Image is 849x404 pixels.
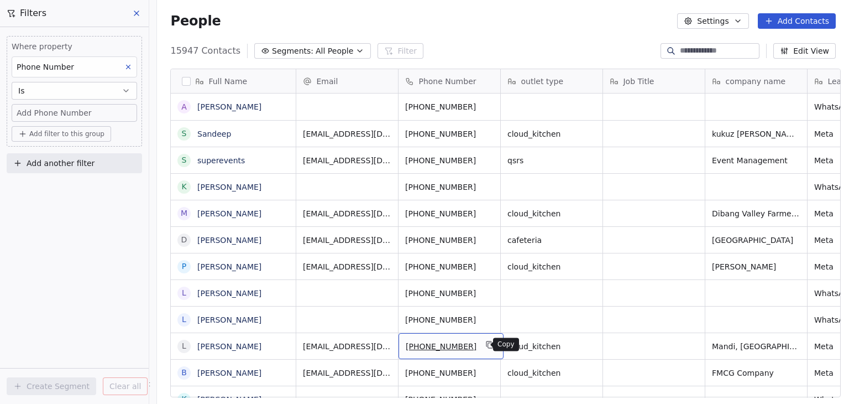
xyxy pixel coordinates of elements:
span: [PHONE_NUMBER] [405,155,494,166]
span: [EMAIL_ADDRESS][DOMAIN_NAME] [303,155,391,166]
span: kukuz [PERSON_NAME] [712,128,800,139]
span: [PHONE_NUMBER] [405,261,494,272]
div: P [182,261,186,272]
div: S [182,128,187,139]
div: company name [705,69,807,93]
span: cloud_kitchen [507,128,596,139]
span: Phone Number [418,76,476,87]
span: cloud_kitchen [507,261,596,272]
span: Full Name [208,76,247,87]
div: D [181,234,187,246]
span: [PHONE_NUMBER] [405,288,494,299]
span: [PHONE_NUMBER] [405,128,494,139]
button: Add Contacts [758,13,836,29]
span: [PHONE_NUMBER] [405,182,494,193]
span: cloud_kitchen [507,208,596,219]
p: Copy [497,340,515,349]
a: [PERSON_NAME] [197,369,261,377]
span: People [170,13,221,29]
span: [GEOGRAPHIC_DATA] [712,235,800,246]
a: [PERSON_NAME] [197,342,261,351]
div: L [182,314,187,325]
span: Mandi, [GEOGRAPHIC_DATA] [712,341,800,352]
span: Email [316,76,338,87]
a: [PERSON_NAME] [197,236,261,245]
div: K [182,181,187,193]
div: Full Name [171,69,296,93]
span: [PHONE_NUMBER] [405,101,494,112]
a: [PERSON_NAME] [197,209,261,218]
div: Phone Number [399,69,500,93]
a: [PERSON_NAME] [197,395,261,404]
span: [PHONE_NUMBER] [405,235,494,246]
a: Sandeep [197,130,231,138]
div: Job Title [603,69,705,93]
div: L [182,340,187,352]
span: [EMAIL_ADDRESS][DOMAIN_NAME] [303,261,391,272]
div: L [182,287,187,299]
span: Segments: [272,45,313,57]
span: [EMAIL_ADDRESS][DOMAIN_NAME] [303,367,391,379]
span: 15947 Contacts [170,44,240,58]
span: [PHONE_NUMBER] [405,367,494,379]
a: [PERSON_NAME] [197,289,261,298]
span: [EMAIL_ADDRESS][DOMAIN_NAME] [303,341,391,352]
span: [PERSON_NAME] [712,261,800,272]
div: m [181,208,187,219]
span: outlet type [521,76,563,87]
span: company name [725,76,785,87]
div: outlet type [501,69,602,93]
span: [PHONE_NUMBER] [406,341,476,352]
span: cloud_kitchen [507,341,596,352]
span: All People [316,45,353,57]
span: [EMAIL_ADDRESS][DOMAIN_NAME] [303,128,391,139]
a: [PERSON_NAME] [197,262,261,271]
div: B [182,367,187,379]
div: Email [296,69,398,93]
a: [PERSON_NAME] [197,315,261,324]
span: cloud_kitchen [507,367,596,379]
a: [PERSON_NAME] [197,183,261,191]
span: [EMAIL_ADDRESS][DOMAIN_NAME] [303,235,391,246]
span: Event Management [712,155,800,166]
div: grid [171,94,296,398]
div: s [182,154,187,166]
span: FMCG Company [712,367,800,379]
div: A [182,101,187,113]
span: Job Title [623,76,654,87]
span: cafeteria [507,235,596,246]
span: Dibang Valley Farmer Producer Organization [712,208,800,219]
a: superevents [197,156,245,165]
button: Settings [677,13,748,29]
a: [PERSON_NAME] [197,102,261,111]
button: Filter [378,43,423,59]
span: [PHONE_NUMBER] [405,208,494,219]
span: [EMAIL_ADDRESS][DOMAIN_NAME] [303,208,391,219]
span: [PHONE_NUMBER] [405,314,494,325]
button: Edit View [773,43,836,59]
span: qsrs [507,155,596,166]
